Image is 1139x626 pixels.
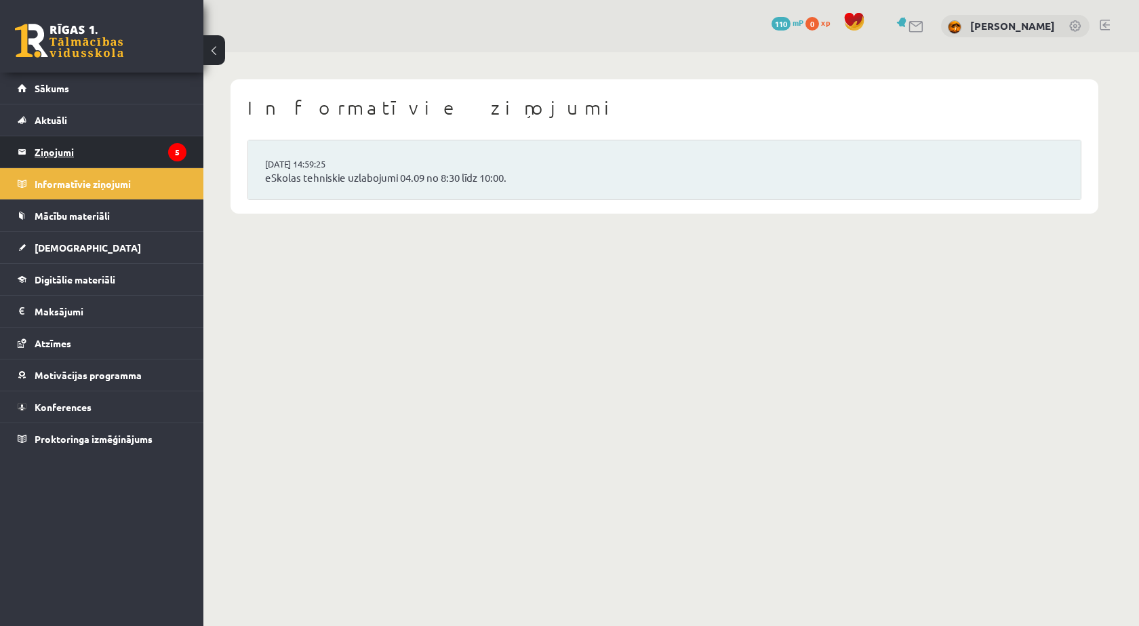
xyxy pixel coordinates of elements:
a: Ziņojumi5 [18,136,186,168]
legend: Informatīvie ziņojumi [35,168,186,199]
i: 5 [168,143,186,161]
a: Atzīmes [18,328,186,359]
img: Niks Kaļķis [948,20,961,34]
a: [DEMOGRAPHIC_DATA] [18,232,186,263]
a: 0 xp [805,17,837,28]
a: 110 mP [772,17,803,28]
a: Konferences [18,391,186,423]
legend: Maksājumi [35,296,186,327]
a: eSkolas tehniskie uzlabojumi 04.09 no 8:30 līdz 10:00. [265,170,1064,186]
a: Rīgas 1. Tālmācības vidusskola [15,24,123,58]
a: Sākums [18,73,186,104]
span: Aktuāli [35,114,67,126]
a: Aktuāli [18,104,186,136]
h1: Informatīvie ziņojumi [247,96,1081,119]
span: Konferences [35,401,92,413]
span: 110 [772,17,791,31]
a: Maksājumi [18,296,186,327]
span: Digitālie materiāli [35,273,115,286]
span: Motivācijas programma [35,369,142,381]
a: Mācību materiāli [18,200,186,231]
a: Motivācijas programma [18,359,186,391]
span: Proktoringa izmēģinājums [35,433,153,445]
span: 0 [805,17,819,31]
span: xp [821,17,830,28]
legend: Ziņojumi [35,136,186,168]
a: Digitālie materiāli [18,264,186,295]
span: mP [793,17,803,28]
span: [DEMOGRAPHIC_DATA] [35,241,141,254]
span: Atzīmes [35,337,71,349]
span: Sākums [35,82,69,94]
span: Mācību materiāli [35,210,110,222]
a: Proktoringa izmēģinājums [18,423,186,454]
a: Informatīvie ziņojumi [18,168,186,199]
a: [DATE] 14:59:25 [265,157,367,171]
a: [PERSON_NAME] [970,19,1055,33]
